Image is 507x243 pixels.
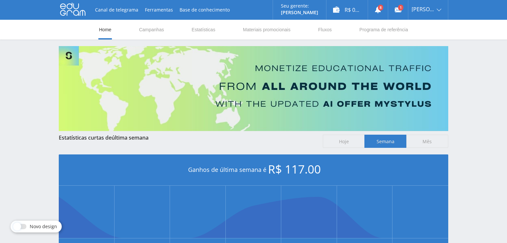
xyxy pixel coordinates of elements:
[412,7,435,12] span: [PERSON_NAME]
[364,135,406,148] span: Semana
[406,135,448,148] span: Mês
[268,161,321,177] span: R$ 117.00
[359,20,409,40] a: Programa de referência
[281,3,318,9] p: Seu gerente:
[59,154,448,186] div: Ganhos de última semana é
[98,20,112,40] a: Home
[59,46,448,131] img: Banner
[191,20,216,40] a: Estatísticas
[242,20,291,40] a: Materiais promocionais
[281,10,318,15] p: [PERSON_NAME]
[30,224,57,229] span: Novo design
[112,134,149,141] span: última semana
[323,135,365,148] span: Hoje
[138,20,165,40] a: Campanhas
[59,135,316,141] div: Estatísticas curtas de
[318,20,332,40] a: Fluxos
